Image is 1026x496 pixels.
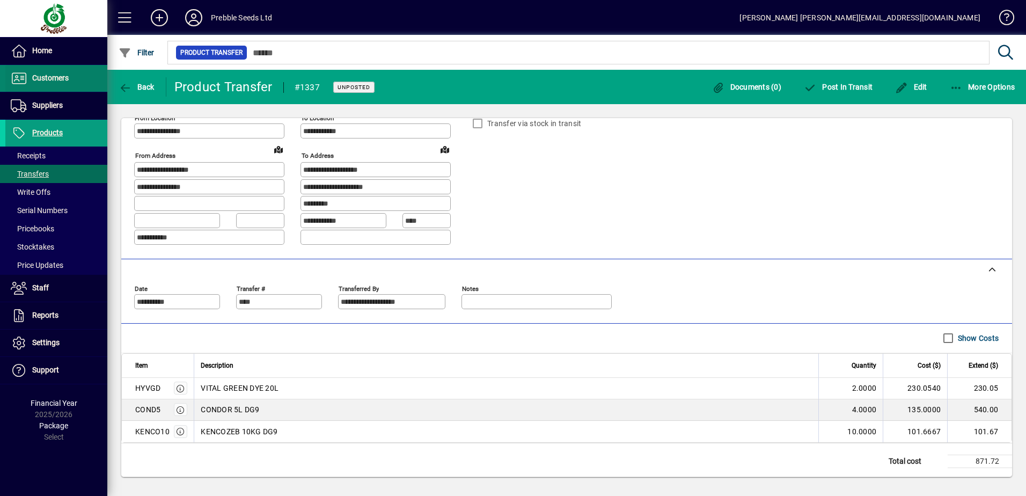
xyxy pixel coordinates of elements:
[32,366,59,374] span: Support
[947,399,1012,421] td: 540.00
[177,8,211,27] button: Profile
[119,48,155,57] span: Filter
[32,283,49,292] span: Staff
[462,285,479,292] mat-label: Notes
[11,261,63,269] span: Price Updates
[142,8,177,27] button: Add
[135,426,170,437] div: KENCO10
[107,77,166,97] app-page-header-button: Back
[5,357,107,384] a: Support
[174,78,273,96] div: Product Transfer
[295,79,320,96] div: #1337
[119,83,155,91] span: Back
[11,243,54,251] span: Stocktakes
[5,275,107,302] a: Staff
[31,399,77,407] span: Financial Year
[5,302,107,329] a: Reports
[201,404,259,415] span: CONDOR 5L DG9
[804,83,873,91] span: Post In Transit
[11,170,49,178] span: Transfers
[116,77,157,97] button: Back
[201,426,277,437] span: KENCOZEB 10KG DG9
[39,421,68,430] span: Package
[818,421,883,442] td: 10.0000
[712,83,781,91] span: Documents (0)
[883,455,948,468] td: Total cost
[301,114,334,122] mat-label: To location
[135,114,175,122] mat-label: From location
[11,151,46,160] span: Receipts
[5,256,107,274] a: Price Updates
[991,2,1013,37] a: Knowledge Base
[956,333,999,344] label: Show Costs
[201,360,233,371] span: Description
[32,311,58,319] span: Reports
[948,455,1012,468] td: 871.72
[5,238,107,256] a: Stocktakes
[32,74,69,82] span: Customers
[883,399,947,421] td: 135.0000
[436,141,453,158] a: View on map
[11,188,50,196] span: Write Offs
[211,9,272,26] div: Prebble Seeds Ltd
[11,206,68,215] span: Serial Numbers
[950,83,1015,91] span: More Options
[32,128,63,137] span: Products
[5,165,107,183] a: Transfers
[32,46,52,55] span: Home
[237,285,265,292] mat-label: Transfer #
[5,201,107,220] a: Serial Numbers
[883,421,947,442] td: 101.6667
[918,360,941,371] span: Cost ($)
[947,421,1012,442] td: 101.67
[883,378,947,399] td: 230.0540
[180,47,243,58] span: Product Transfer
[5,92,107,119] a: Suppliers
[32,101,63,110] span: Suppliers
[895,83,927,91] span: Edit
[5,147,107,165] a: Receipts
[5,38,107,64] a: Home
[818,399,883,421] td: 4.0000
[709,77,784,97] button: Documents (0)
[338,84,370,91] span: Unposted
[116,43,157,62] button: Filter
[5,220,107,238] a: Pricebooks
[969,360,998,371] span: Extend ($)
[270,141,287,158] a: View on map
[201,383,279,393] span: VITAL GREEN DYE 20L
[5,65,107,92] a: Customers
[892,77,930,97] button: Edit
[339,285,379,292] mat-label: Transferred by
[32,338,60,347] span: Settings
[135,404,160,415] div: COND5
[135,383,160,393] div: HYVGD
[947,378,1012,399] td: 230.05
[11,224,54,233] span: Pricebooks
[135,360,148,371] span: Item
[5,330,107,356] a: Settings
[818,378,883,399] td: 2.0000
[739,9,980,26] div: [PERSON_NAME] [PERSON_NAME][EMAIL_ADDRESS][DOMAIN_NAME]
[5,183,107,201] a: Write Offs
[135,285,148,292] mat-label: Date
[852,360,876,371] span: Quantity
[947,77,1018,97] button: More Options
[801,77,875,97] button: Post In Transit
